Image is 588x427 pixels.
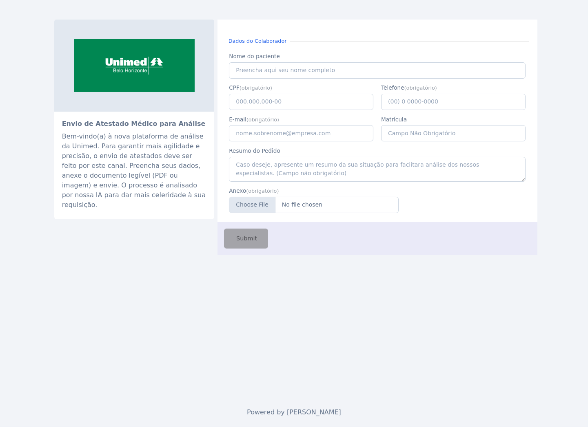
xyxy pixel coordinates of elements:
div: Bem-vindo(a) à nova plataforma de análise da Unimed. Para garantir mais agilidade e precisão, o e... [62,132,206,210]
small: (obrigatório) [246,188,279,194]
input: Preencha aqui seu nome completo [229,62,525,79]
input: nome.sobrenome@empresa.com [229,125,373,141]
label: Nome do paciente [229,52,525,60]
input: (00) 0 0000-0000 [381,94,526,110]
small: Dados do Colaborador [225,37,290,45]
small: (obrigatório) [240,85,272,91]
label: Anexo [229,187,399,195]
label: Resumo do Pedido [229,147,525,155]
label: Matrícula [381,115,526,123]
small: (obrigatório) [246,117,279,123]
label: Telefone [381,84,526,92]
small: (obrigatório) [404,85,437,91]
label: E-mail [229,115,373,123]
img: sistemaocemg.coop.br-unimed-bh-e-eleita-a-melhor-empresa-de-planos-de-saude-do-brasil-giro-2.png [54,20,214,112]
span: Powered by [PERSON_NAME] [247,408,341,416]
h2: Envio de Atestado Médico para Análise [62,119,206,128]
label: CPF [229,84,373,92]
input: 000.000.000-00 [229,94,373,110]
input: Campo Não Obrigatório [381,125,526,141]
input: Anexe-se aqui seu atestado (PDF ou Imagem) [229,197,399,213]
